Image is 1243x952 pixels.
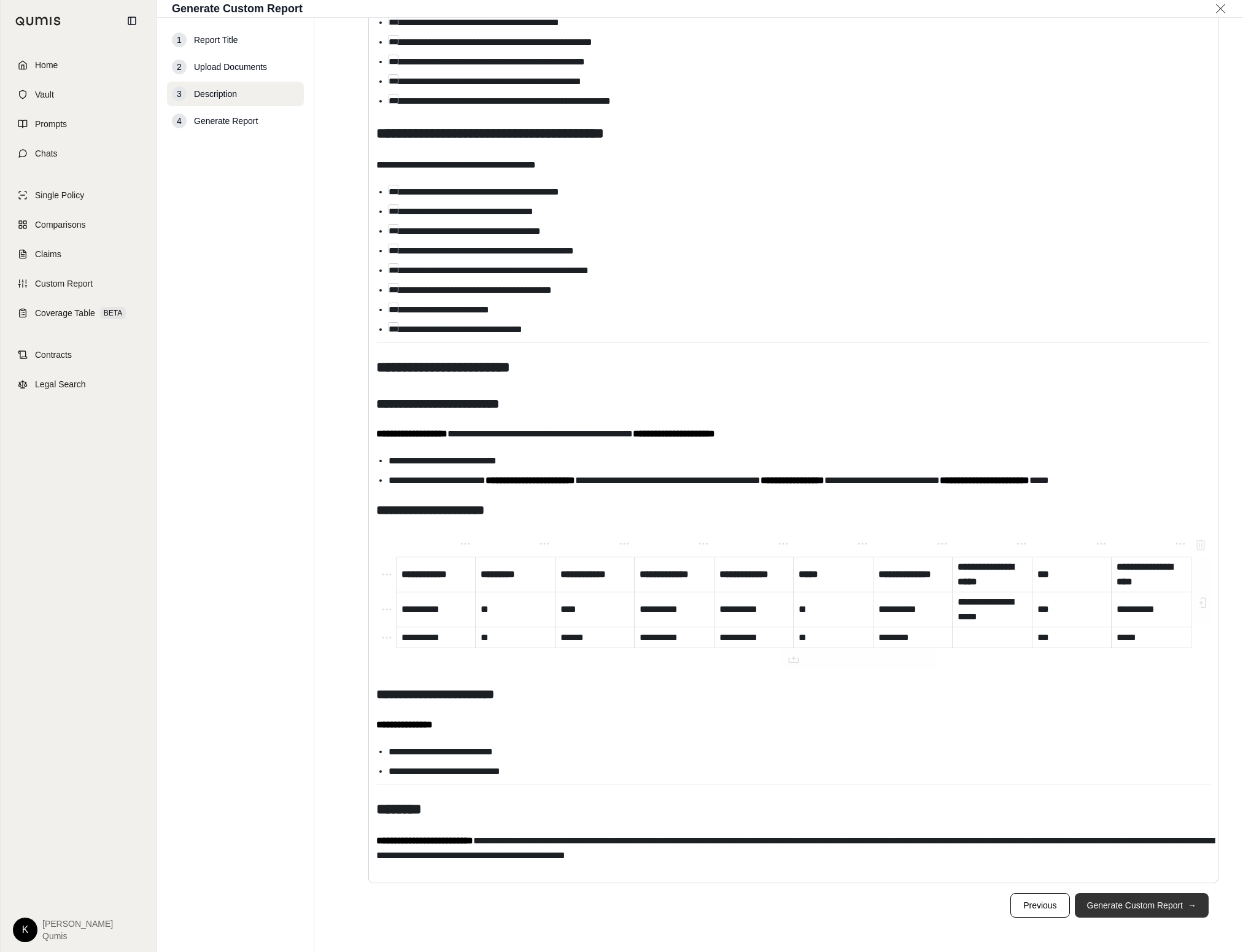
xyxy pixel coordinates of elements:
span: Comparisons [35,219,85,231]
a: Home [8,52,149,79]
a: Claims [8,241,149,268]
span: Coverage Table [35,307,95,319]
span: Generate Report [194,115,258,127]
div: 3 [172,87,187,101]
span: Home [35,59,58,71]
div: 2 [172,60,187,74]
div: 4 [172,114,187,128]
span: → [1188,899,1196,911]
span: Single Policy [35,189,84,201]
a: Single Policy [8,182,149,209]
a: Prompts [8,110,149,137]
button: Generate Custom Report→ [1075,893,1209,918]
span: Prompts [35,118,67,130]
a: Chats [8,140,149,167]
span: Legal Search [35,378,86,390]
button: Collapse sidebar [122,11,142,31]
div: K [13,918,37,942]
span: Report Title [194,34,238,46]
span: Claims [35,248,61,260]
button: Previous [1010,893,1069,918]
span: Qumis [42,930,113,942]
span: BETA [100,307,126,319]
span: Custom Report [35,277,93,290]
span: Chats [35,147,58,160]
div: 1 [172,33,187,47]
span: Vault [35,88,54,101]
a: Coverage TableBETA [8,300,149,327]
a: Legal Search [8,371,149,398]
a: Custom Report [8,270,149,297]
img: Qumis Logo [15,17,61,26]
a: Comparisons [8,211,149,238]
span: Description [194,88,237,100]
a: Vault [8,81,149,108]
a: Contracts [8,341,149,368]
span: Contracts [35,349,72,361]
span: Upload Documents [194,61,267,73]
span: [PERSON_NAME] [42,918,113,930]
